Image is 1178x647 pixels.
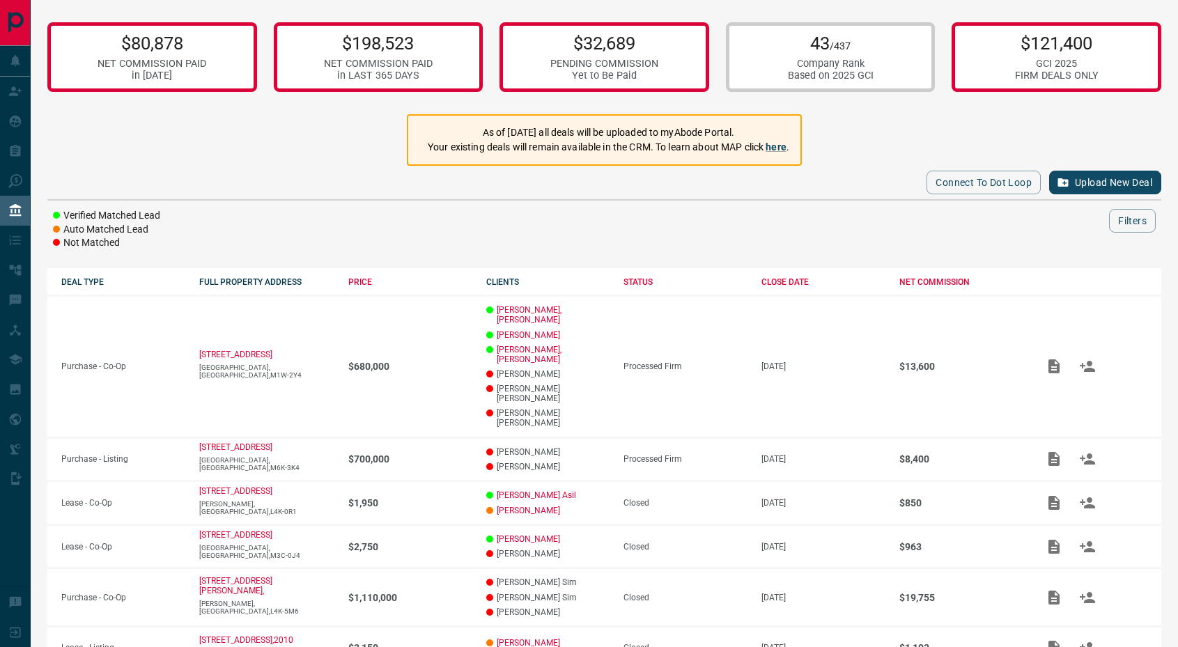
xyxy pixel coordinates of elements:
[348,497,472,508] p: $1,950
[348,277,472,287] div: PRICE
[348,453,472,465] p: $700,000
[497,330,560,340] a: [PERSON_NAME]
[53,223,160,237] li: Auto Matched Lead
[486,277,610,287] div: CLIENTS
[486,384,610,403] p: [PERSON_NAME] [PERSON_NAME]
[428,125,789,140] p: As of [DATE] all deals will be uploaded to myAbode Portal.
[61,542,185,552] p: Lease - Co-Op
[550,58,658,70] div: PENDING COMMISSION
[324,58,433,70] div: NET COMMISSION PAID
[761,277,885,287] div: CLOSE DATE
[899,361,1023,372] p: $13,600
[348,541,472,552] p: $2,750
[497,305,610,325] a: [PERSON_NAME],[PERSON_NAME]
[899,592,1023,603] p: $19,755
[199,277,334,287] div: FULL PROPERTY ADDRESS
[1037,541,1071,551] span: Add / View Documents
[1049,171,1161,194] button: Upload New Deal
[788,33,874,54] p: 43
[1015,70,1099,81] div: FIRM DEALS ONLY
[486,593,610,602] p: [PERSON_NAME] Sim
[199,486,272,496] a: [STREET_ADDRESS]
[550,70,658,81] div: Yet to Be Paid
[623,542,747,552] div: Closed
[788,70,874,81] div: Based on 2025 GCI
[1071,541,1104,551] span: Match Clients
[550,33,658,54] p: $32,689
[98,70,206,81] div: in [DATE]
[1015,58,1099,70] div: GCI 2025
[899,453,1023,465] p: $8,400
[61,277,185,287] div: DEAL TYPE
[927,171,1041,194] button: Connect to Dot Loop
[899,497,1023,508] p: $850
[324,70,433,81] div: in LAST 365 DAYS
[1037,454,1071,464] span: Add / View Documents
[623,361,747,371] div: Processed Firm
[324,33,433,54] p: $198,523
[1037,361,1071,371] span: Add / View Documents
[98,58,206,70] div: NET COMMISSION PAID
[486,549,610,559] p: [PERSON_NAME]
[61,361,185,371] p: Purchase - Co-Op
[830,40,851,52] span: /437
[761,542,885,552] p: [DATE]
[623,498,747,508] div: Closed
[1015,33,1099,54] p: $121,400
[61,593,185,602] p: Purchase - Co-Op
[199,456,334,471] p: [GEOGRAPHIC_DATA],[GEOGRAPHIC_DATA],M6K-3K4
[199,364,334,379] p: [GEOGRAPHIC_DATA],[GEOGRAPHIC_DATA],M1W-2Y4
[98,33,206,54] p: $80,878
[761,361,885,371] p: [DATE]
[761,498,885,508] p: [DATE]
[766,141,786,153] a: here
[1071,361,1104,371] span: Match Clients
[486,577,610,587] p: [PERSON_NAME] Sim
[53,209,160,223] li: Verified Matched Lead
[497,534,560,544] a: [PERSON_NAME]
[486,408,610,428] p: [PERSON_NAME] [PERSON_NAME]
[623,593,747,602] div: Closed
[1071,592,1104,602] span: Match Clients
[348,361,472,372] p: $680,000
[1037,592,1071,602] span: Add / View Documents
[199,500,334,515] p: [PERSON_NAME],[GEOGRAPHIC_DATA],L4K-0R1
[53,236,160,250] li: Not Matched
[486,369,610,379] p: [PERSON_NAME]
[428,140,789,155] p: Your existing deals will remain available in the CRM. To learn about MAP click .
[199,576,272,595] a: [STREET_ADDRESS][PERSON_NAME],
[348,592,472,603] p: $1,110,000
[199,635,293,645] a: [STREET_ADDRESS],2010
[899,541,1023,552] p: $963
[761,593,885,602] p: [DATE]
[899,277,1023,287] div: NET COMMISSION
[486,447,610,457] p: [PERSON_NAME]
[61,498,185,508] p: Lease - Co-Op
[199,600,334,615] p: [PERSON_NAME],[GEOGRAPHIC_DATA],L4K-5M6
[1037,497,1071,507] span: Add / View Documents
[486,607,610,617] p: [PERSON_NAME]
[199,530,272,540] a: [STREET_ADDRESS]
[1071,454,1104,464] span: Match Clients
[199,442,272,452] a: [STREET_ADDRESS]
[1109,209,1156,233] button: Filters
[1071,497,1104,507] span: Match Clients
[199,350,272,359] a: [STREET_ADDRESS]
[497,490,576,500] a: [PERSON_NAME] Asil
[788,58,874,70] div: Company Rank
[486,462,610,471] p: [PERSON_NAME]
[497,506,560,515] a: [PERSON_NAME]
[623,277,747,287] div: STATUS
[199,544,334,559] p: [GEOGRAPHIC_DATA],[GEOGRAPHIC_DATA],M3C-0J4
[497,345,610,364] a: [PERSON_NAME],[PERSON_NAME]
[61,454,185,464] p: Purchase - Listing
[761,454,885,464] p: [DATE]
[623,454,747,464] div: Processed Firm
